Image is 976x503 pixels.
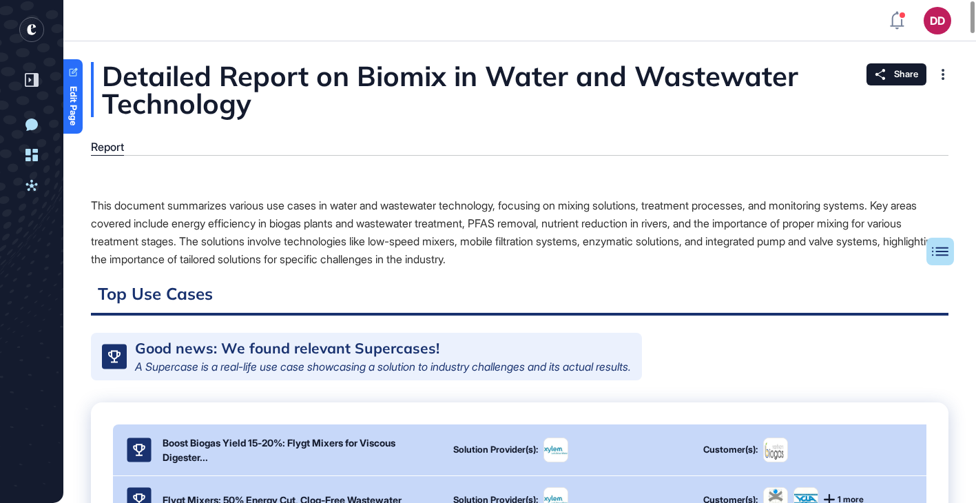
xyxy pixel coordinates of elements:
[924,7,951,34] button: DD
[544,438,568,462] img: image
[135,341,439,356] div: Good news: We found relevant Supercases!
[135,361,631,372] div: A Supercase is a real-life use case showcasing a solution to industry challenges and its actual r...
[91,196,948,268] div: This document summarizes various use cases in water and wastewater technology, focusing on mixing...
[91,141,124,154] div: Report
[764,438,787,462] img: Northern Biogas-logo
[69,86,78,125] span: Edit Page
[163,435,437,464] div: Boost Biogas Yield 15-20%: Flygt Mixers for Viscous Digester...
[894,69,918,80] span: Share
[19,17,44,42] div: entrapeer-logo
[91,282,948,316] h2: Top Use Cases
[703,445,758,454] div: Customer(s):
[91,62,948,117] div: Detailed Report on Biomix in Water and Wastewater Technology
[453,445,538,454] div: Solution Provider(s):
[63,59,83,134] a: Edit Page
